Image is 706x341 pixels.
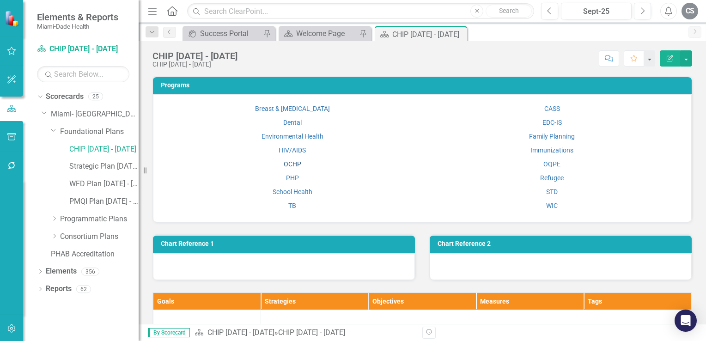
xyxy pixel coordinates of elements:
a: Scorecards [46,91,84,102]
span: By Scorecard [148,328,190,337]
input: Search Below... [37,66,129,82]
a: HIV/AIDS [279,146,306,154]
a: Immunizations [530,146,573,154]
a: OQPE [543,160,560,168]
div: 62 [76,285,91,293]
a: CHIP [DATE] - [DATE] [37,44,129,55]
button: Sept-25 [561,3,632,19]
h3: Programs [161,82,687,89]
span: Search [499,7,519,14]
a: CHIP [DATE] - [DATE] [69,144,139,155]
span: Elements & Reports [37,12,118,23]
a: WIC [546,202,558,209]
a: Programmatic Plans [60,214,139,225]
a: Foundational Plans [60,127,139,137]
a: Environmental Health [262,133,323,140]
a: OCHP [284,160,301,168]
a: Elements [46,266,77,277]
a: Consortium Plans [60,231,139,242]
div: CHIP [DATE] - [DATE] [152,61,237,68]
a: Miami- [GEOGRAPHIC_DATA] [51,109,139,120]
a: PHAB Accreditation [51,249,139,260]
h3: Chart Reference 2 [438,240,687,247]
a: Family Planning [529,133,575,140]
a: Refugee [540,174,564,182]
div: » [195,328,415,338]
a: Success Portal [185,28,261,39]
a: Breast & [MEDICAL_DATA] [255,105,330,112]
a: PMQI Plan [DATE] - [DATE] [69,196,139,207]
small: Miami-Dade Health [37,23,118,30]
a: CHIP [DATE] - [DATE] [207,328,274,337]
div: 25 [88,93,103,101]
a: Reports [46,284,72,294]
img: ClearPoint Strategy [4,10,21,27]
div: Open Intercom Messenger [675,310,697,332]
input: Search ClearPoint... [187,3,534,19]
a: STD [546,188,558,195]
button: CS [682,3,698,19]
a: PHP [286,174,299,182]
div: Sept-25 [564,6,628,17]
a: TB [288,202,296,209]
div: CHIP [DATE] - [DATE] [278,328,345,337]
div: Welcome Page [296,28,357,39]
h3: Chart Reference 1 [161,240,410,247]
button: Search [486,5,532,18]
div: Success Portal [200,28,261,39]
div: 356 [81,268,99,275]
a: EDC-IS [542,119,562,126]
a: CASS [544,105,560,112]
a: Dental [283,119,302,126]
div: CHIP [DATE] - [DATE] [392,29,465,40]
div: CHIP [DATE] - [DATE] [152,51,237,61]
a: WFD Plan [DATE] - [DATE] [69,179,139,189]
a: Strategic Plan [DATE] - [DATE] [69,161,139,172]
a: School Health [273,188,312,195]
a: Welcome Page [281,28,357,39]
